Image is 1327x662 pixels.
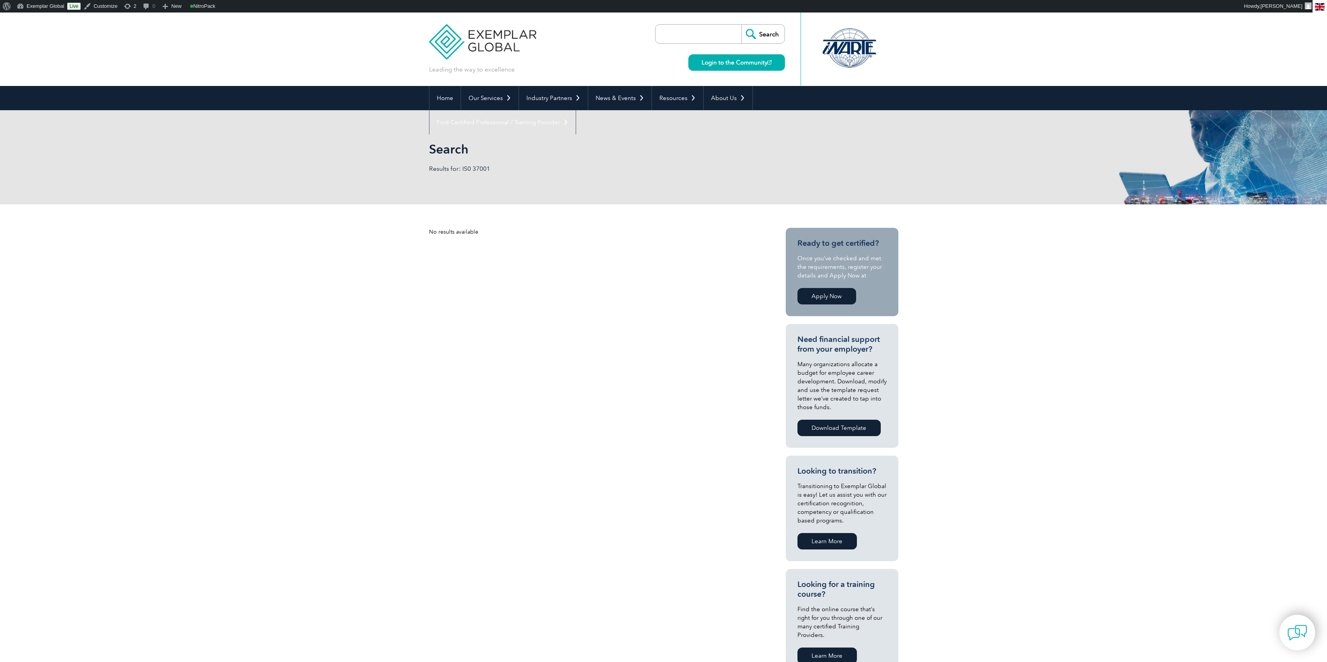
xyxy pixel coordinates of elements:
[1261,3,1302,9] span: [PERSON_NAME]
[461,86,519,110] a: Our Services
[797,360,887,412] p: Many organizations allocate a budget for employee career development. Download, modify and use th...
[67,3,81,10] a: Live
[797,420,881,436] a: Download Template
[1315,3,1325,11] img: en
[797,466,887,476] h3: Looking to transition?
[429,228,758,236] div: No results available
[742,25,785,43] input: Search
[688,54,785,71] a: Login to the Community
[767,60,772,64] img: open_square.png
[797,254,887,280] p: Once you’ve checked and met the requirements, register your details and Apply Now at
[797,533,857,549] a: Learn More
[797,605,887,639] p: Find the online course that’s right for you through one of our many certified Training Providers.
[429,165,664,173] p: Results for: IS0 37001
[429,13,537,59] img: Exemplar Global
[429,65,515,74] p: Leading the way to excellence
[1287,623,1307,642] img: contact-chat.png
[797,580,887,599] h3: Looking for a training course?
[704,86,752,110] a: About Us
[429,141,729,157] h1: Search
[797,238,887,248] h3: Ready to get certified?
[429,86,461,110] a: Home
[797,335,887,354] h3: Need financial support from your employer?
[588,86,652,110] a: News & Events
[652,86,703,110] a: Resources
[519,86,588,110] a: Industry Partners
[429,110,576,134] a: Find Certified Professional / Training Provider
[797,288,856,304] a: Apply Now
[797,482,887,525] p: Transitioning to Exemplar Global is easy! Let us assist you with our certification recognition, c...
